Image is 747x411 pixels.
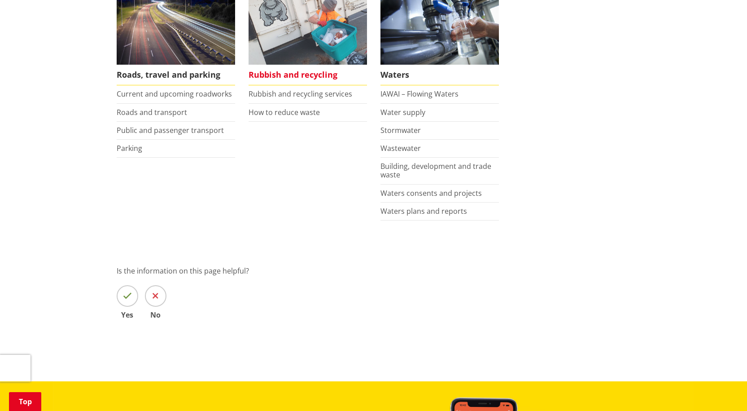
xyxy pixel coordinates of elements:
a: Public and passenger transport [117,125,224,135]
span: No [145,311,166,318]
a: IAWAI – Flowing Waters [380,89,459,99]
a: Roads and transport [117,107,187,117]
span: Roads, travel and parking [117,65,235,85]
a: Rubbish and recycling services [249,89,352,99]
span: Rubbish and recycling [249,65,367,85]
a: Building, development and trade waste [380,161,491,180]
span: Yes [117,311,138,318]
a: How to reduce waste [249,107,320,117]
a: Waters plans and reports [380,206,467,216]
a: Water supply [380,107,425,117]
a: Top [9,392,41,411]
span: Waters [380,65,499,85]
p: Is the information on this page helpful? [117,265,631,276]
a: Parking [117,143,142,153]
a: Stormwater [380,125,421,135]
a: Waters consents and projects [380,188,482,198]
a: Wastewater [380,143,421,153]
a: Current and upcoming roadworks [117,89,232,99]
iframe: Messenger Launcher [706,373,738,406]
